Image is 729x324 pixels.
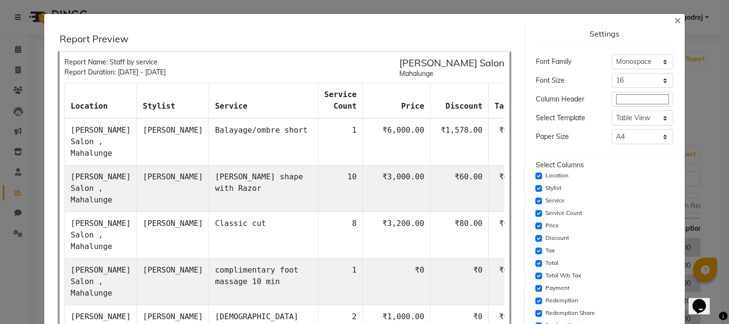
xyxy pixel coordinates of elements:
td: ₹3,200.00 [363,212,431,259]
div: Settings [536,29,673,38]
td: [PERSON_NAME] [137,118,209,165]
td: ₹0 [489,212,515,259]
td: [PERSON_NAME] Salon , Mahalunge [65,165,137,212]
td: [PERSON_NAME] Salon , Mahalunge [65,259,137,305]
th: tax [489,83,515,119]
label: Redemption Share [545,309,595,317]
div: Report Name: Staff by service [64,57,166,67]
td: ₹3,000.00 [363,165,431,212]
th: stylist [137,83,209,119]
th: discount [430,83,488,119]
th: service [209,83,318,119]
td: ₹0 [489,118,515,165]
label: Price [545,221,559,230]
label: Total [545,259,558,267]
td: [PERSON_NAME] Salon , Mahalunge [65,212,137,259]
label: Discount [545,234,569,242]
div: Select Template [529,113,605,123]
label: Location [545,171,568,180]
td: [PERSON_NAME] Salon , Mahalunge [65,118,137,165]
label: Tax [545,246,555,255]
div: Report Duration: [DATE] - [DATE] [64,67,166,77]
td: [PERSON_NAME] shape with Razor [209,165,318,212]
td: [PERSON_NAME] [137,259,209,305]
div: Font Size [529,75,605,86]
td: Balayage/ombre short [209,118,318,165]
div: Mahalunge [399,69,505,79]
td: ₹6,000.00 [363,118,431,165]
td: ₹0 [430,259,488,305]
td: complimentary foot massage 10 min [209,259,318,305]
td: 10 [318,165,362,212]
label: Stylist [545,184,561,192]
td: Classic cut [209,212,318,259]
label: Total W/o Tax [545,271,581,280]
label: Service Count [545,209,582,217]
span: × [674,12,681,27]
td: [PERSON_NAME] [137,212,209,259]
th: Location [65,83,137,119]
td: [PERSON_NAME] [137,165,209,212]
th: service count [318,83,362,119]
iframe: chat widget [689,286,719,314]
td: 8 [318,212,362,259]
button: Close [667,6,689,33]
th: price [363,83,431,119]
div: Paper Size [529,132,605,142]
div: Column Header [529,94,605,104]
td: ₹0 [489,259,515,305]
td: 1 [318,118,362,165]
td: ₹1,578.00 [430,118,488,165]
label: Service [545,196,565,205]
td: ₹80.00 [430,212,488,259]
td: ₹60.00 [430,165,488,212]
td: ₹0 [363,259,431,305]
div: Select Columns [536,160,673,170]
div: Font Family [529,57,605,67]
td: 1 [318,259,362,305]
label: Redemption [545,296,578,305]
td: ₹0 [489,165,515,212]
h5: [PERSON_NAME] Salon [399,57,505,69]
div: Report Preview [60,33,517,45]
label: Payment [545,284,569,292]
